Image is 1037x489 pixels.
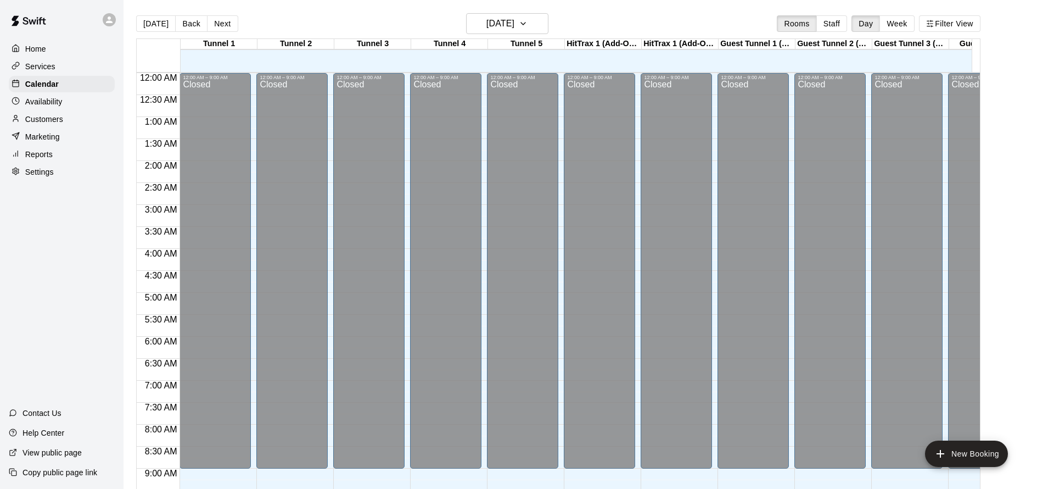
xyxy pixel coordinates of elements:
div: 12:00 AM – 9:00 AM [337,75,401,80]
button: add [925,441,1008,467]
div: Tunnel 2 [257,39,334,49]
div: 12:00 AM – 9:00 AM: Closed [794,73,866,469]
span: 6:00 AM [142,337,180,346]
button: [DATE] [136,15,176,32]
span: 8:00 AM [142,425,180,434]
div: Closed [875,80,939,473]
span: 3:30 AM [142,227,180,236]
div: Guest Tunnel 3 (2 Maximum) [872,39,949,49]
div: 12:00 AM – 9:00 AM: Closed [641,73,712,469]
p: Settings [25,166,54,177]
div: 12:00 AM – 9:00 AM: Closed [333,73,405,469]
button: Week [879,15,914,32]
a: Calendar [9,76,115,92]
div: 12:00 AM – 9:00 AM [413,75,478,80]
span: 4:30 AM [142,271,180,280]
h6: [DATE] [486,16,514,31]
div: 12:00 AM – 9:00 AM [798,75,862,80]
div: 12:00 AM – 9:00 AM [260,75,324,80]
span: 12:30 AM [137,95,180,104]
a: Customers [9,111,115,127]
span: 9:00 AM [142,469,180,478]
span: 7:30 AM [142,403,180,412]
p: Copy public page link [23,467,97,478]
div: Guest Tunnel 2 (2 Maximum) [795,39,872,49]
div: Closed [337,80,401,473]
p: Calendar [25,79,59,90]
div: Tunnel 5 [488,39,565,49]
button: Back [175,15,208,32]
span: 5:30 AM [142,315,180,324]
button: Staff [816,15,848,32]
div: Closed [721,80,786,473]
div: 12:00 AM – 9:00 AM: Closed [718,73,789,469]
p: Marketing [25,131,60,142]
div: 12:00 AM – 9:00 AM [951,75,1016,80]
button: Rooms [777,15,816,32]
div: 12:00 AM – 9:00 AM: Closed [871,73,943,469]
button: Day [851,15,880,32]
div: Tunnel 1 [181,39,257,49]
a: Settings [9,164,115,180]
div: Guest Tunnel 4 [949,39,1026,49]
div: 12:00 AM – 9:00 AM [183,75,248,80]
div: Closed [951,80,1016,473]
div: Closed [567,80,632,473]
div: Tunnel 4 [411,39,488,49]
span: 5:00 AM [142,293,180,302]
button: Filter View [919,15,980,32]
div: 12:00 AM – 9:00 AM: Closed [256,73,328,469]
span: 8:30 AM [142,447,180,456]
div: Closed [490,80,555,473]
span: 1:30 AM [142,139,180,148]
a: Services [9,58,115,75]
span: 2:00 AM [142,161,180,170]
span: 6:30 AM [142,359,180,368]
div: 12:00 AM – 9:00 AM [875,75,939,80]
div: Closed [798,80,862,473]
span: 1:00 AM [142,117,180,126]
p: Home [25,43,46,54]
div: Closed [413,80,478,473]
p: Contact Us [23,408,61,419]
div: 12:00 AM – 9:00 AM: Closed [564,73,635,469]
div: HitTrax 1 (Add-On Service) [642,39,719,49]
div: Closed [183,80,248,473]
div: 12:00 AM – 9:00 AM: Closed [180,73,251,469]
span: 4:00 AM [142,249,180,258]
a: Availability [9,93,115,110]
div: 12:00 AM – 9:00 AM: Closed [948,73,1019,469]
span: 2:30 AM [142,183,180,192]
div: 12:00 AM – 9:00 AM [644,75,709,80]
a: Reports [9,146,115,163]
p: Help Center [23,427,64,438]
div: 12:00 AM – 9:00 AM: Closed [410,73,481,469]
div: Closed [644,80,709,473]
p: View public page [23,447,82,458]
button: Next [207,15,238,32]
div: Closed [260,80,324,473]
p: Reports [25,149,53,160]
span: 12:00 AM [137,73,180,82]
span: 7:00 AM [142,381,180,390]
a: Home [9,41,115,57]
div: 12:00 AM – 9:00 AM [721,75,786,80]
div: 12:00 AM – 9:00 AM [490,75,555,80]
p: Customers [25,114,63,125]
a: Marketing [9,129,115,145]
div: 12:00 AM – 9:00 AM [567,75,632,80]
span: 3:00 AM [142,205,180,214]
button: [DATE] [466,13,548,34]
p: Availability [25,96,63,107]
p: Services [25,61,55,72]
div: Guest Tunnel 1 (2 Maximum) [719,39,795,49]
div: HitTrax 1 (Add-On Service) [565,39,642,49]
